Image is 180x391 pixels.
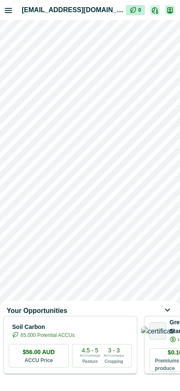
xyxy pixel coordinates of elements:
[104,353,124,358] p: ACCUs/ha/pa
[23,348,55,357] p: $56.00 AUD
[12,323,75,331] p: Soil Carbon
[21,331,75,339] p: 65,000 Potential ACCUs
[108,347,120,353] p: 3 - 3
[82,358,98,365] p: Pasture
[105,358,123,365] p: Cropping
[141,326,175,335] img: certification logo
[25,357,53,364] p: ACCU Price
[82,347,98,353] p: 4.5 - 5
[80,353,100,358] p: ACCUs/ha/pa
[7,306,67,316] p: Your Opportunities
